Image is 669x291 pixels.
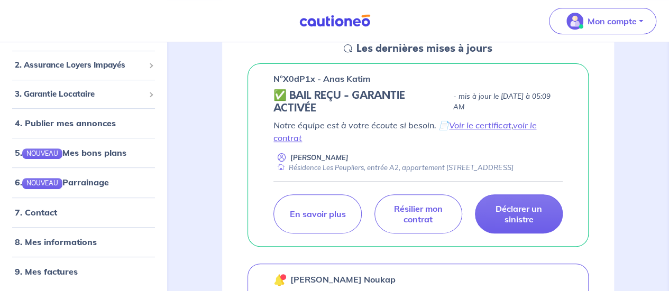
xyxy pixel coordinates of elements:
a: 8. Mes informations [15,237,97,247]
a: Voir le certificat [449,120,511,130]
p: Résilier mon contrat [388,203,449,224]
img: illu_account_valid_menu.svg [566,13,583,30]
span: 2. Assurance Loyers Impayés [15,59,144,71]
div: 6.NOUVEAUParrainage [4,172,163,193]
div: 3. Garantie Locataire [4,84,163,105]
a: 6.NOUVEAUParrainage [15,177,109,187]
p: [PERSON_NAME] Noukap [290,273,396,286]
div: 4. Publier mes annonces [4,112,163,134]
div: 9. Mes factures [4,261,163,282]
p: [PERSON_NAME] [290,153,349,163]
div: 8. Mes informations [4,231,163,252]
div: state: CONTRACT-VALIDATED, Context: NEW,MAYBE-CERTIFICATE,ALONE,LESSOR-DOCUMENTS [273,89,563,115]
div: Résidence Les Peupliers, entrée A2, appartement [STREET_ADDRESS] [273,163,513,173]
div: 5.NOUVEAUMes bons plans [4,142,163,163]
div: 7. Contact [4,202,163,223]
a: voir le contrat [273,120,536,143]
p: Notre équipe est à votre écoute si besoin. 📄 , [273,119,563,144]
a: 4. Publier mes annonces [15,118,116,128]
button: illu_account_valid_menu.svgMon compte [549,8,656,34]
p: Mon compte [588,15,637,27]
p: n°X0dP1x - Anas Katim [273,72,370,85]
a: 7. Contact [15,207,57,218]
p: En savoir plus [289,209,345,219]
a: 9. Mes factures [15,266,78,277]
span: 3. Garantie Locataire [15,88,144,100]
a: 5.NOUVEAUMes bons plans [15,147,126,158]
a: Déclarer un sinistre [475,194,563,233]
h5: Les dernières mises à jours [356,42,492,55]
h5: ✅ BAIL REÇU - GARANTIE ACTIVÉE [273,89,449,115]
img: Cautioneo [295,14,374,27]
a: Résilier mon contrat [374,194,462,233]
div: 2. Assurance Loyers Impayés [4,55,163,76]
img: 🔔 [273,274,286,286]
a: En savoir plus [273,194,361,233]
p: Déclarer un sinistre [488,203,549,224]
p: - mis à jour le [DATE] à 05:09 AM [453,91,563,112]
